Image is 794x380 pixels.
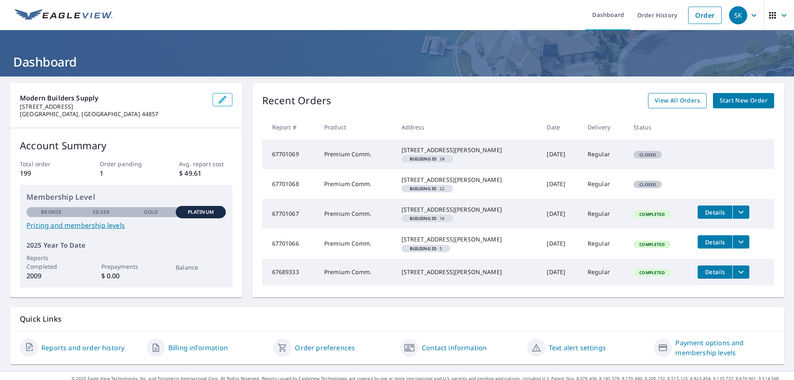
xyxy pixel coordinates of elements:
[634,270,670,275] span: Completed
[262,115,318,139] th: Report #
[26,240,226,250] p: 2025 Year To Date
[581,115,627,139] th: Delivery
[295,343,355,353] a: Order preferences
[262,93,332,108] p: Recent Orders
[20,168,73,178] p: 199
[262,259,318,285] td: 67689333
[318,259,395,285] td: Premium Comm.
[10,53,784,70] h1: Dashboard
[688,7,722,24] a: Order
[168,343,228,353] a: Billing information
[581,169,627,199] td: Regular
[101,271,151,281] p: $ 0.00
[179,168,232,178] p: $ 49.61
[422,343,487,353] a: Contact information
[698,265,732,279] button: detailsBtn-67689333
[395,115,540,139] th: Address
[188,208,214,216] p: Platinum
[634,211,670,217] span: Completed
[540,169,581,199] td: [DATE]
[15,9,112,22] img: EV Logo
[655,96,700,106] span: View All Orders
[540,139,581,169] td: [DATE]
[581,199,627,229] td: Regular
[26,220,226,230] a: Pricing and membership levels
[41,208,62,216] p: Bronze
[703,238,727,246] span: Details
[262,169,318,199] td: 67701068
[720,96,768,106] span: Start New Order
[41,343,124,353] a: Reports and order history
[262,199,318,229] td: 67701067
[26,191,226,203] p: Membership Level
[540,259,581,285] td: [DATE]
[402,146,534,154] div: [STREET_ADDRESS][PERSON_NAME]
[732,265,749,279] button: filesDropdownBtn-67689333
[732,206,749,219] button: filesDropdownBtn-67701067
[318,115,395,139] th: Product
[402,235,534,244] div: [STREET_ADDRESS][PERSON_NAME]
[93,208,110,216] p: Silver
[179,160,232,168] p: Avg. report cost
[20,93,206,103] p: Modern Builders Supply
[410,157,437,161] em: Building ID
[101,262,151,271] p: Prepayments
[713,93,774,108] a: Start New Order
[634,182,661,187] span: Closed
[405,157,450,161] span: 24
[703,208,727,216] span: Details
[20,138,232,153] p: Account Summary
[318,139,395,169] td: Premium Comm.
[20,103,206,110] p: [STREET_ADDRESS]
[410,216,437,220] em: Building ID
[729,6,747,24] div: SK
[540,115,581,139] th: Date
[20,110,206,118] p: [GEOGRAPHIC_DATA], [GEOGRAPHIC_DATA] 44857
[318,229,395,258] td: Premium Comm.
[402,176,534,184] div: [STREET_ADDRESS][PERSON_NAME]
[144,208,158,216] p: Gold
[20,314,774,324] p: Quick Links
[634,241,670,247] span: Completed
[698,206,732,219] button: detailsBtn-67701067
[410,186,437,191] em: Building ID
[318,169,395,199] td: Premium Comm.
[549,343,606,353] a: Text alert settings
[627,115,691,139] th: Status
[318,199,395,229] td: Premium Comm.
[262,139,318,169] td: 67701069
[405,216,450,220] span: 16
[648,93,707,108] a: View All Orders
[581,139,627,169] td: Regular
[540,229,581,258] td: [DATE]
[581,259,627,285] td: Regular
[703,268,727,276] span: Details
[410,246,437,251] em: Building ID
[402,206,534,214] div: [STREET_ADDRESS][PERSON_NAME]
[540,199,581,229] td: [DATE]
[176,263,225,272] p: Balance
[675,338,774,358] a: Payment options and membership levels
[100,168,153,178] p: 1
[698,235,732,249] button: detailsBtn-67701066
[581,229,627,258] td: Regular
[262,229,318,258] td: 67701066
[732,235,749,249] button: filesDropdownBtn-67701066
[405,246,447,251] span: 5
[634,152,661,158] span: Closed
[26,253,76,271] p: Reports Completed
[20,160,73,168] p: Total order
[100,160,153,168] p: Order pending
[405,186,450,191] span: 22
[26,271,76,281] p: 2009
[402,268,534,276] div: [STREET_ADDRESS][PERSON_NAME]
